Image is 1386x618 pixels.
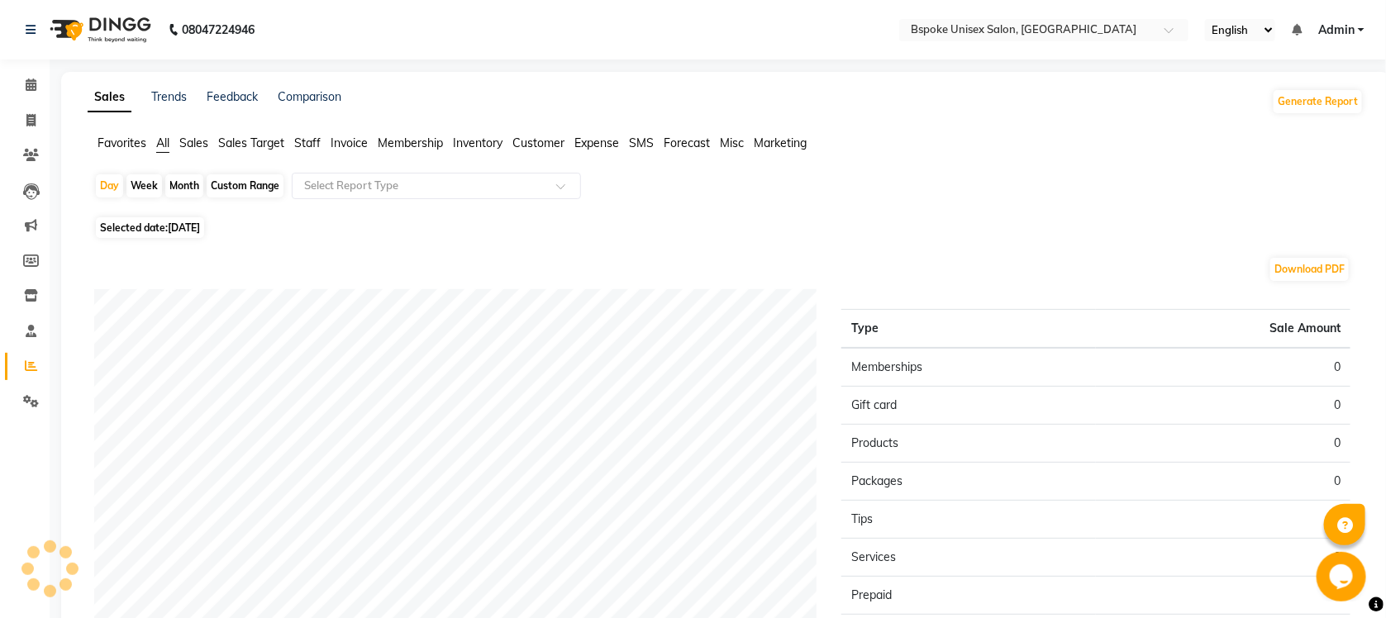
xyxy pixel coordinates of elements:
td: Memberships [841,348,1096,387]
span: SMS [629,135,654,150]
span: Invoice [331,135,368,150]
td: Products [841,425,1096,463]
td: 0 [1096,577,1350,615]
button: Generate Report [1274,90,1362,113]
img: logo [42,7,155,53]
div: Week [126,174,162,197]
td: 0 [1096,425,1350,463]
span: Sales [179,135,208,150]
span: Membership [378,135,443,150]
span: Favorites [98,135,146,150]
div: Month [165,174,203,197]
a: Trends [151,89,187,104]
td: Tips [841,501,1096,539]
div: Day [96,174,123,197]
span: Customer [512,135,564,150]
td: Prepaid [841,577,1096,615]
td: 0 [1096,387,1350,425]
span: Admin [1318,21,1355,39]
td: Services [841,539,1096,577]
div: Custom Range [207,174,283,197]
span: Misc [720,135,744,150]
span: Forecast [664,135,710,150]
th: Sale Amount [1096,310,1350,349]
b: 08047224946 [182,7,255,53]
td: 0 [1096,463,1350,501]
span: Sales Target [218,135,284,150]
td: 0 [1096,539,1350,577]
a: Sales [88,83,131,112]
td: 0 [1096,348,1350,387]
td: Packages [841,463,1096,501]
button: Download PDF [1270,258,1349,281]
span: Staff [294,135,321,150]
td: 0 [1096,501,1350,539]
span: Selected date: [96,217,204,238]
span: Expense [574,135,619,150]
span: Marketing [754,135,807,150]
span: Inventory [453,135,502,150]
th: Type [841,310,1096,349]
span: All [156,135,169,150]
span: [DATE] [168,221,200,234]
td: Gift card [841,387,1096,425]
a: Feedback [207,89,258,104]
iframe: chat widget [1317,552,1369,601]
a: Comparison [278,89,341,104]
